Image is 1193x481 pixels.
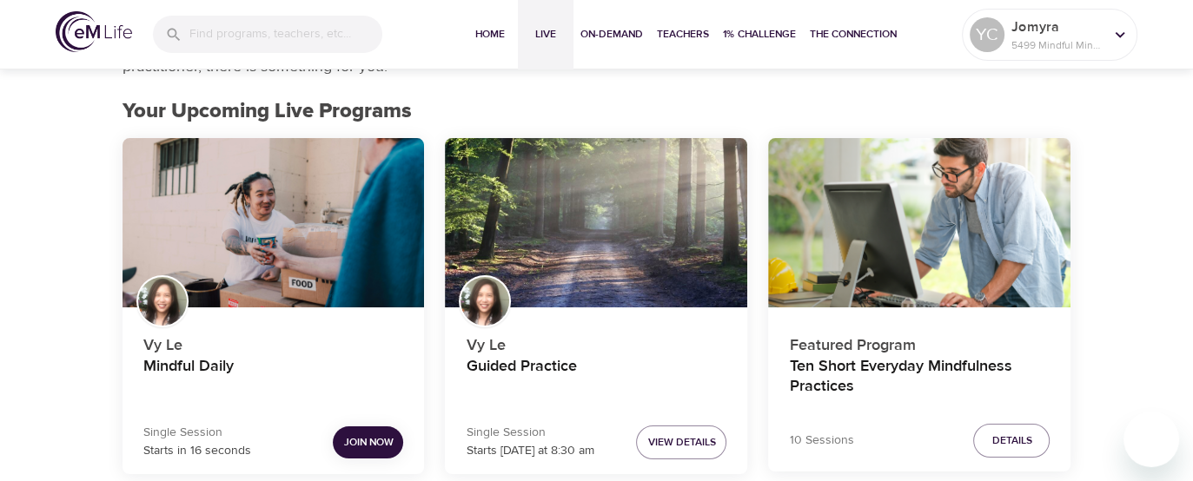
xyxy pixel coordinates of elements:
[789,357,1050,399] h4: Ten Short Everyday Mindfulness Practices
[143,442,251,460] p: Starts in 16 seconds
[657,25,709,43] span: Teachers
[466,326,726,357] p: Vy Le
[525,25,567,43] span: Live
[789,432,853,450] p: 10 Sessions
[768,138,1070,308] button: Ten Short Everyday Mindfulness Practices
[466,442,593,460] p: Starts [DATE] at 8:30 am
[123,138,425,308] button: Mindful Daily
[189,16,382,53] input: Find programs, teachers, etc...
[143,326,404,357] p: Vy Le
[636,425,726,459] button: View Details
[343,433,393,451] span: Join Now
[723,25,796,43] span: 1% Challenge
[973,424,1050,458] button: Details
[143,424,251,442] p: Single Session
[466,357,726,399] h4: Guided Practice
[1011,37,1104,53] p: 5499 Mindful Minutes
[810,25,897,43] span: The Connection
[466,424,593,442] p: Single Session
[469,25,511,43] span: Home
[1011,16,1104,37] p: Jomyra
[123,99,1071,124] h2: Your Upcoming Live Programs
[56,11,132,52] img: logo
[143,357,404,399] h4: Mindful Daily
[580,25,643,43] span: On-Demand
[1123,412,1179,467] iframe: Button to launch messaging window
[333,426,403,458] button: Join Now
[970,17,1004,52] div: YC
[991,432,1031,450] span: Details
[445,138,747,308] button: Guided Practice
[789,326,1050,357] p: Featured Program
[647,433,715,451] span: View Details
